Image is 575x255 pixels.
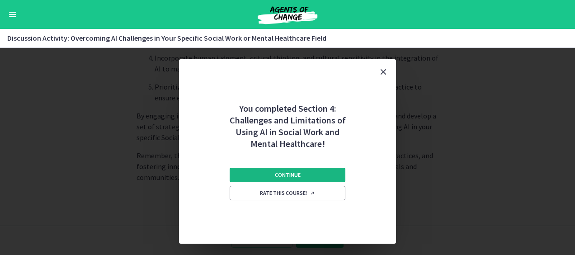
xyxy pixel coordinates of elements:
[310,190,315,196] i: Opens in a new window
[371,59,396,85] button: Close
[228,85,347,150] h2: You completed Section 4: Challenges and Limitations of Using AI in Social Work and Mental Healthc...
[233,4,342,25] img: Agents of Change
[260,189,315,197] span: Rate this course!
[275,171,301,179] span: Continue
[7,9,18,20] button: Enable menu
[7,33,557,43] h3: Discussion Activity: Overcoming AI Challenges in Your Specific Social Work or Mental Healthcare F...
[230,186,345,200] a: Rate this course! Opens in a new window
[230,168,345,182] button: Continue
